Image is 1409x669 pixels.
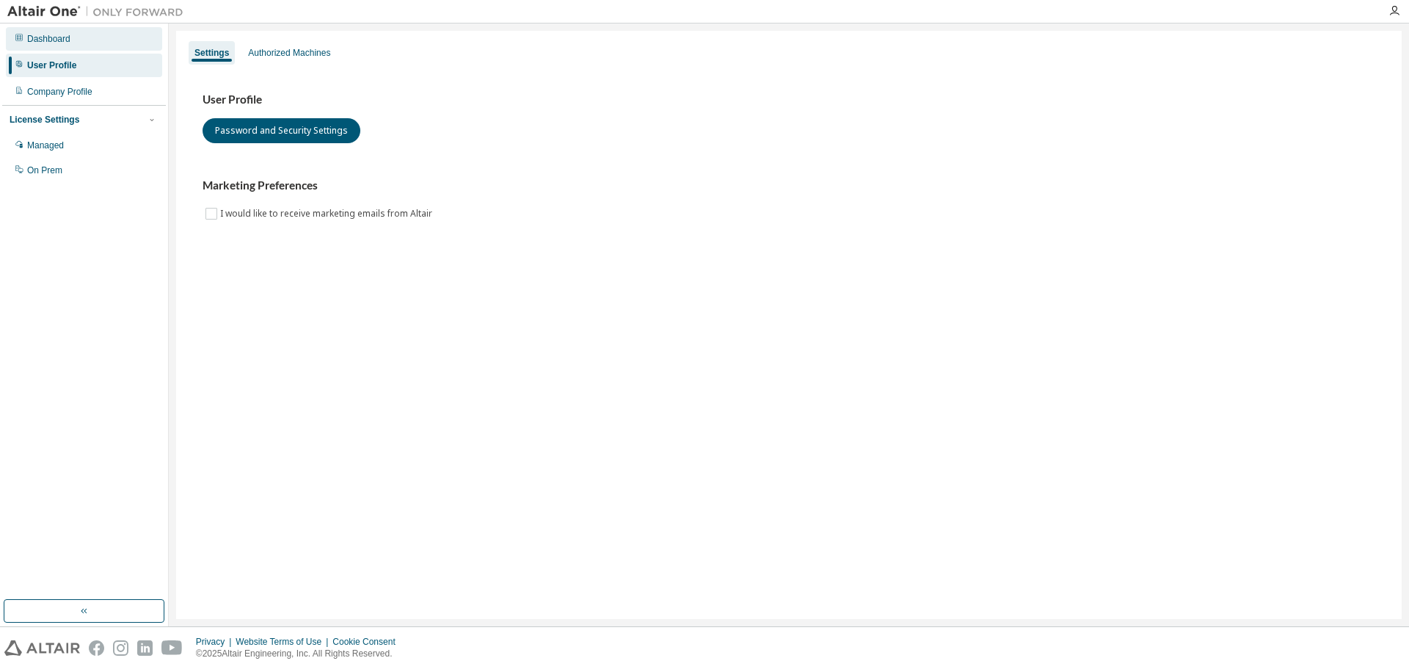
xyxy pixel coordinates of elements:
div: Cookie Consent [332,636,404,648]
img: linkedin.svg [137,640,153,656]
div: Managed [27,140,64,151]
div: Company Profile [27,86,92,98]
img: instagram.svg [113,640,128,656]
div: Privacy [196,636,236,648]
div: On Prem [27,164,62,176]
div: User Profile [27,59,76,71]
img: youtube.svg [161,640,183,656]
button: Password and Security Settings [203,118,360,143]
label: I would like to receive marketing emails from Altair [220,205,435,223]
p: © 2025 Altair Engineering, Inc. All Rights Reserved. [196,648,404,660]
div: Website Terms of Use [236,636,332,648]
img: altair_logo.svg [4,640,80,656]
h3: Marketing Preferences [203,178,1375,193]
div: Dashboard [27,33,70,45]
div: Settings [194,47,229,59]
img: facebook.svg [89,640,104,656]
h3: User Profile [203,93,1375,107]
div: License Settings [10,114,79,126]
img: Altair One [7,4,191,19]
div: Authorized Machines [248,47,330,59]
